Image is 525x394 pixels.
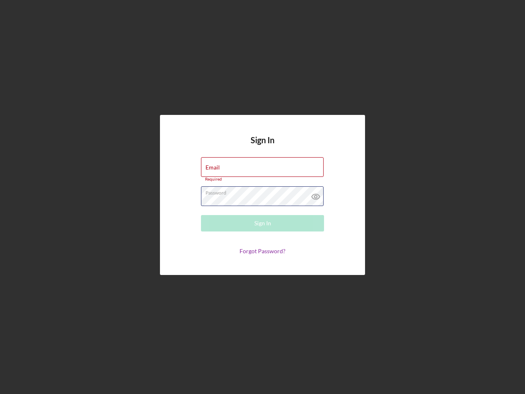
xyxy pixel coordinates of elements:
button: Sign In [201,215,324,231]
label: Password [205,187,324,196]
div: Sign In [254,215,271,231]
label: Email [205,164,220,171]
div: Required [201,177,324,182]
h4: Sign In [251,135,274,157]
a: Forgot Password? [240,247,285,254]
